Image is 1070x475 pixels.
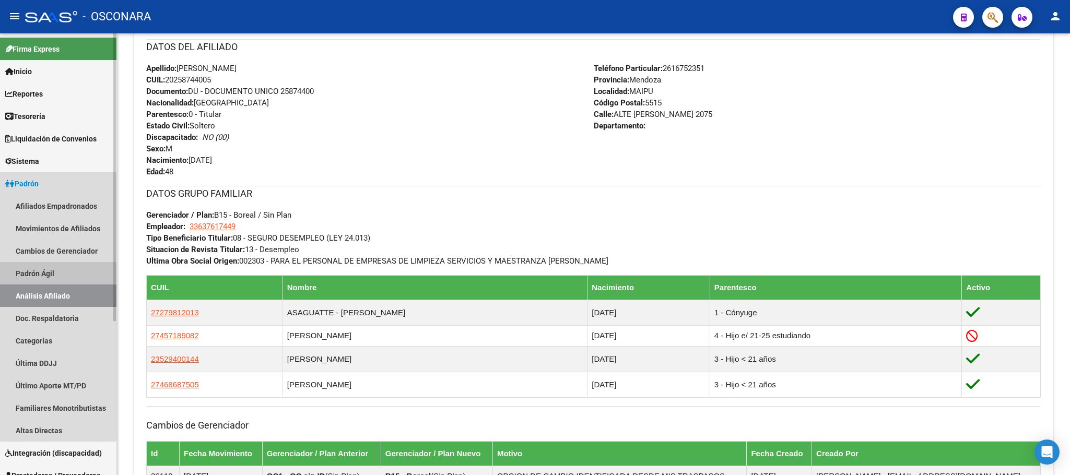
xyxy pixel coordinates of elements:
strong: Ultima Obra Social Origen: [146,256,239,266]
span: MAIPU [594,87,653,96]
strong: Teléfono Particular: [594,64,663,73]
td: 3 - Hijo < 21 años [710,372,962,398]
span: 0 - Titular [146,110,221,119]
span: Inicio [5,66,32,77]
span: [GEOGRAPHIC_DATA] [146,98,269,108]
td: [DATE] [587,325,710,346]
strong: Gerenciador / Plan: [146,210,214,220]
span: [PERSON_NAME] [146,64,237,73]
strong: Documento: [146,87,188,96]
td: 3 - Hijo < 21 años [710,347,962,372]
strong: Calle: [594,110,614,119]
th: Creado Por [812,442,1041,466]
strong: Empleador: [146,222,185,231]
span: [DATE] [146,156,212,165]
strong: Parentesco: [146,110,189,119]
strong: Localidad: [594,87,629,96]
strong: Código Postal: [594,98,645,108]
td: [DATE] [587,300,710,325]
td: [PERSON_NAME] [283,372,587,398]
span: 33637617449 [190,222,236,231]
strong: CUIL: [146,75,165,85]
span: 48 [146,167,173,176]
strong: Situacion de Revista Titular: [146,245,245,254]
span: Soltero [146,121,215,130]
th: Nacimiento [587,275,710,300]
th: Gerenciador / Plan Nuevo [381,442,492,466]
th: Fecha Creado [747,442,812,466]
div: Open Intercom Messenger [1034,440,1060,465]
span: - OSCONARA [83,5,151,28]
strong: Provincia: [594,75,629,85]
strong: Discapacitado: [146,133,198,142]
th: Gerenciador / Plan Anterior [262,442,381,466]
strong: Tipo Beneficiario Titular: [146,233,233,243]
strong: Sexo: [146,144,166,153]
span: B15 - Boreal / Sin Plan [146,210,291,220]
th: Activo [962,275,1041,300]
span: Sistema [5,156,39,167]
span: 002303 - PARA EL PERSONAL DE EMPRESAS DE LIMPIEZA SERVICIOS Y MAESTRANZA [PERSON_NAME] [146,256,608,266]
h3: Cambios de Gerenciador [146,418,1041,433]
span: 27468687505 [151,380,199,389]
td: [PERSON_NAME] [283,325,587,346]
span: 13 - Desempleo [146,245,299,254]
i: NO (00) [202,133,229,142]
td: ASAGUATTE - [PERSON_NAME] [283,300,587,325]
td: 4 - Hijo e/ 21-25 estudiando [710,325,962,346]
th: CUIL [147,275,283,300]
mat-icon: person [1049,10,1062,22]
strong: Apellido: [146,64,177,73]
mat-icon: menu [8,10,21,22]
th: Id [147,442,180,466]
span: 20258744005 [146,75,211,85]
strong: Departamento: [594,121,645,130]
span: 08 - SEGURO DESEMPLEO (LEY 24.013) [146,233,370,243]
span: 27457189082 [151,331,199,340]
span: Integración (discapacidad) [5,447,102,459]
strong: Estado Civil: [146,121,190,130]
td: [DATE] [587,347,710,372]
span: Mendoza [594,75,661,85]
span: Reportes [5,88,43,100]
span: M [146,144,172,153]
strong: Nacimiento: [146,156,189,165]
span: Padrón [5,178,39,189]
span: 2616752351 [594,64,704,73]
th: Parentesco [710,275,962,300]
h3: DATOS GRUPO FAMILIAR [146,186,1041,201]
span: ALTE [PERSON_NAME] 2075 [594,110,712,119]
span: 23529400144 [151,354,199,363]
span: 27279812013 [151,308,199,317]
span: Firma Express [5,43,60,55]
td: [DATE] [587,372,710,398]
th: Motivo [492,442,746,466]
span: 5515 [594,98,662,108]
h3: DATOS DEL AFILIADO [146,40,1041,54]
span: Tesorería [5,111,45,122]
span: DU - DOCUMENTO UNICO 25874400 [146,87,314,96]
th: Fecha Movimiento [180,442,263,466]
strong: Edad: [146,167,165,176]
span: Liquidación de Convenios [5,133,97,145]
td: 1 - Cónyuge [710,300,962,325]
td: [PERSON_NAME] [283,347,587,372]
strong: Nacionalidad: [146,98,194,108]
th: Nombre [283,275,587,300]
